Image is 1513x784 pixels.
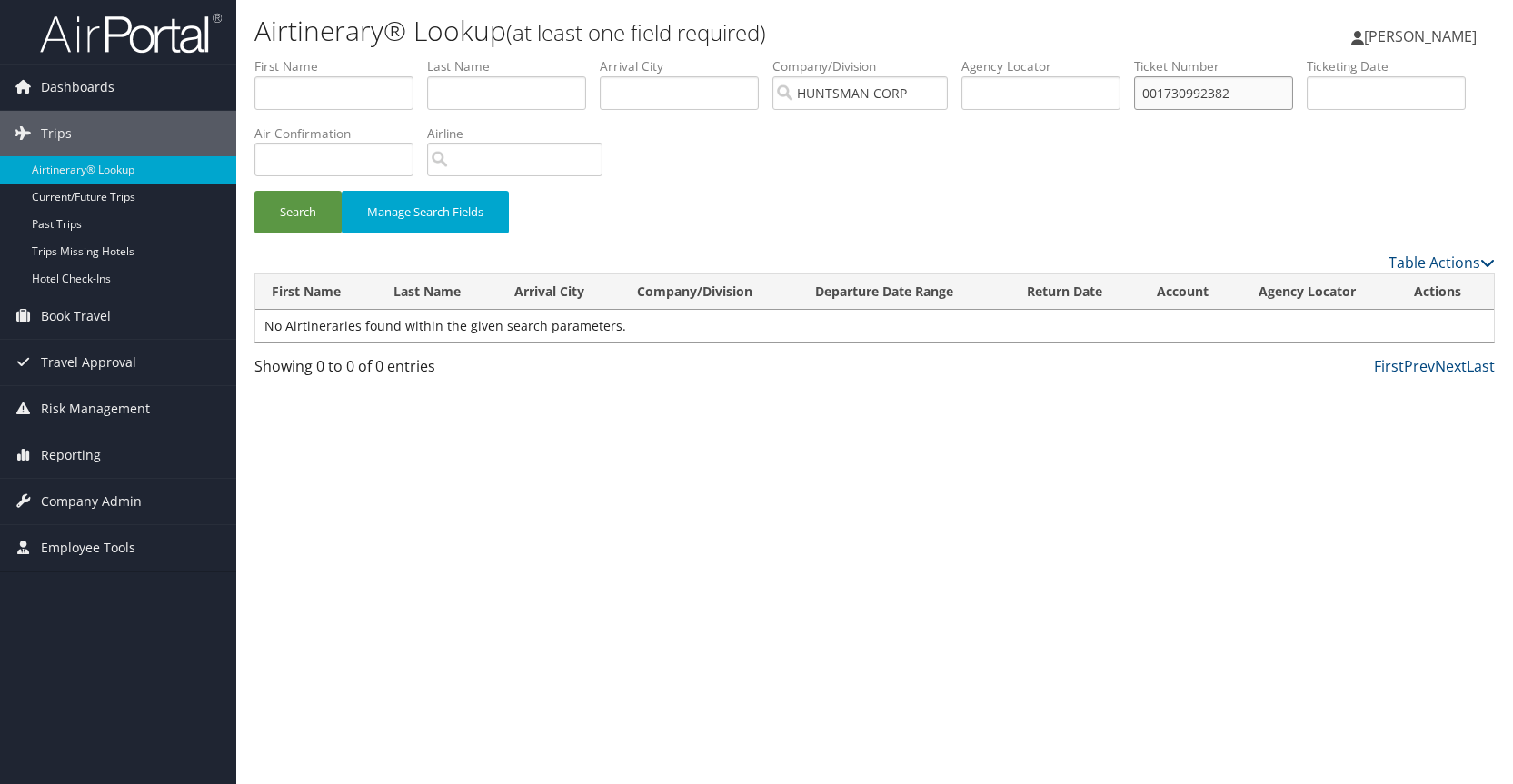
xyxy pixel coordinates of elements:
[961,57,1134,75] label: Agency Locator
[40,12,222,55] img: airportal-logo.png
[1140,274,1242,310] th: Account: activate to sort column ascending
[427,57,600,75] label: Last Name
[1389,253,1495,273] a: Table Actions
[41,386,150,432] span: Risk Management
[1374,356,1404,376] a: First
[498,274,622,310] th: Arrival City: activate to sort column ascending
[377,274,497,310] th: Last Name: activate to sort column ascending
[799,274,1010,310] th: Departure Date Range: activate to sort column ascending
[41,479,142,524] span: Company Admin
[41,432,101,478] span: Reporting
[254,191,342,233] button: Search
[772,57,961,75] label: Company/Division
[1134,57,1307,75] label: Ticket Number
[41,293,111,339] span: Book Travel
[254,57,427,75] label: First Name
[506,17,766,47] small: (at least one field required)
[1010,274,1140,310] th: Return Date: activate to sort column ascending
[254,355,544,386] div: Showing 0 to 0 of 0 entries
[41,111,72,156] span: Trips
[255,310,1494,342] td: No Airtineraries found within the given search parameters.
[255,274,377,310] th: First Name: activate to sort column ascending
[41,340,136,385] span: Travel Approval
[1435,356,1467,376] a: Next
[1364,26,1477,46] span: [PERSON_NAME]
[41,65,114,110] span: Dashboards
[1398,274,1494,310] th: Actions
[1404,356,1435,376] a: Prev
[621,274,799,310] th: Company/Division
[600,57,772,75] label: Arrival City
[1242,274,1399,310] th: Agency Locator: activate to sort column ascending
[41,525,135,571] span: Employee Tools
[1467,356,1495,376] a: Last
[254,124,427,143] label: Air Confirmation
[427,124,616,143] label: Airline
[254,12,1081,50] h1: Airtinerary® Lookup
[342,191,509,233] button: Manage Search Fields
[1307,57,1479,75] label: Ticketing Date
[1351,9,1495,64] a: [PERSON_NAME]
